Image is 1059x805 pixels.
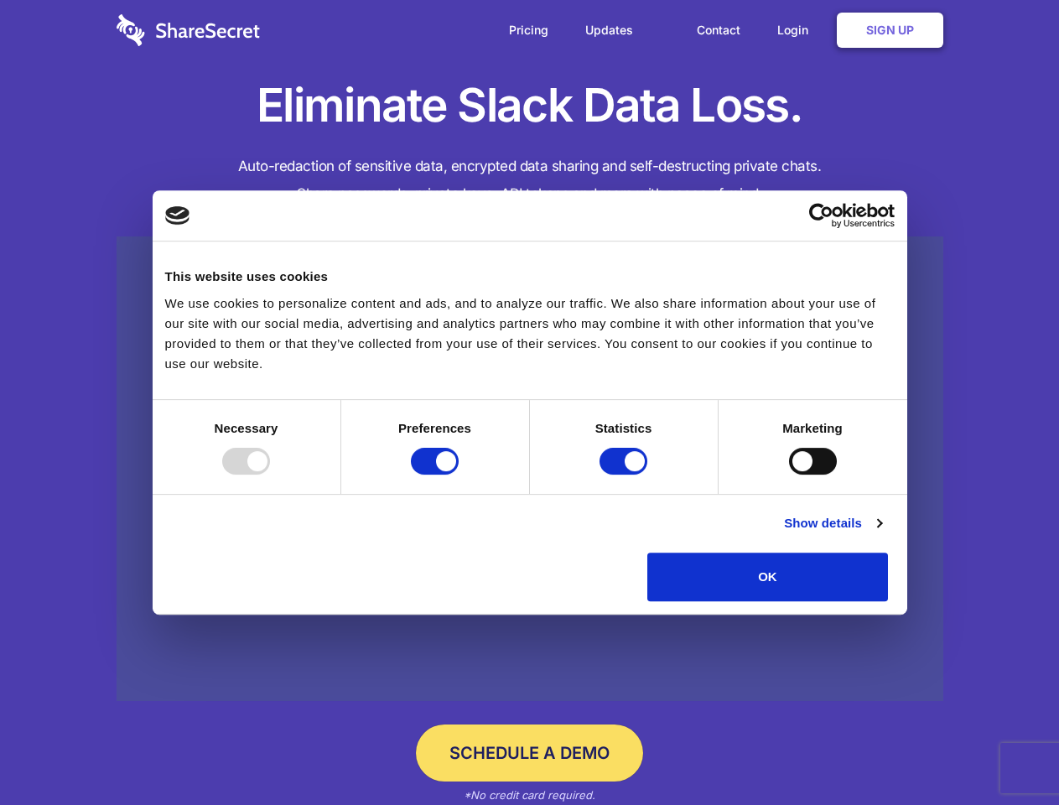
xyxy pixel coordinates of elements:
a: Show details [784,513,881,533]
button: OK [647,553,888,601]
a: Schedule a Demo [416,724,643,782]
a: Login [761,4,833,56]
h1: Eliminate Slack Data Loss. [117,75,943,136]
strong: Necessary [215,421,278,435]
em: *No credit card required. [464,788,595,802]
strong: Statistics [595,421,652,435]
img: logo-wordmark-white-trans-d4663122ce5f474addd5e946df7df03e33cb6a1c49d2221995e7729f52c070b2.svg [117,14,260,46]
strong: Marketing [782,421,843,435]
a: Wistia video thumbnail [117,236,943,702]
a: Contact [680,4,757,56]
a: Usercentrics Cookiebot - opens in a new window [748,203,895,228]
a: Sign Up [837,13,943,48]
img: logo [165,206,190,225]
a: Pricing [492,4,565,56]
div: This website uses cookies [165,267,895,287]
strong: Preferences [398,421,471,435]
h4: Auto-redaction of sensitive data, encrypted data sharing and self-destructing private chats. Shar... [117,153,943,208]
div: We use cookies to personalize content and ads, and to analyze our traffic. We also share informat... [165,293,895,374]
